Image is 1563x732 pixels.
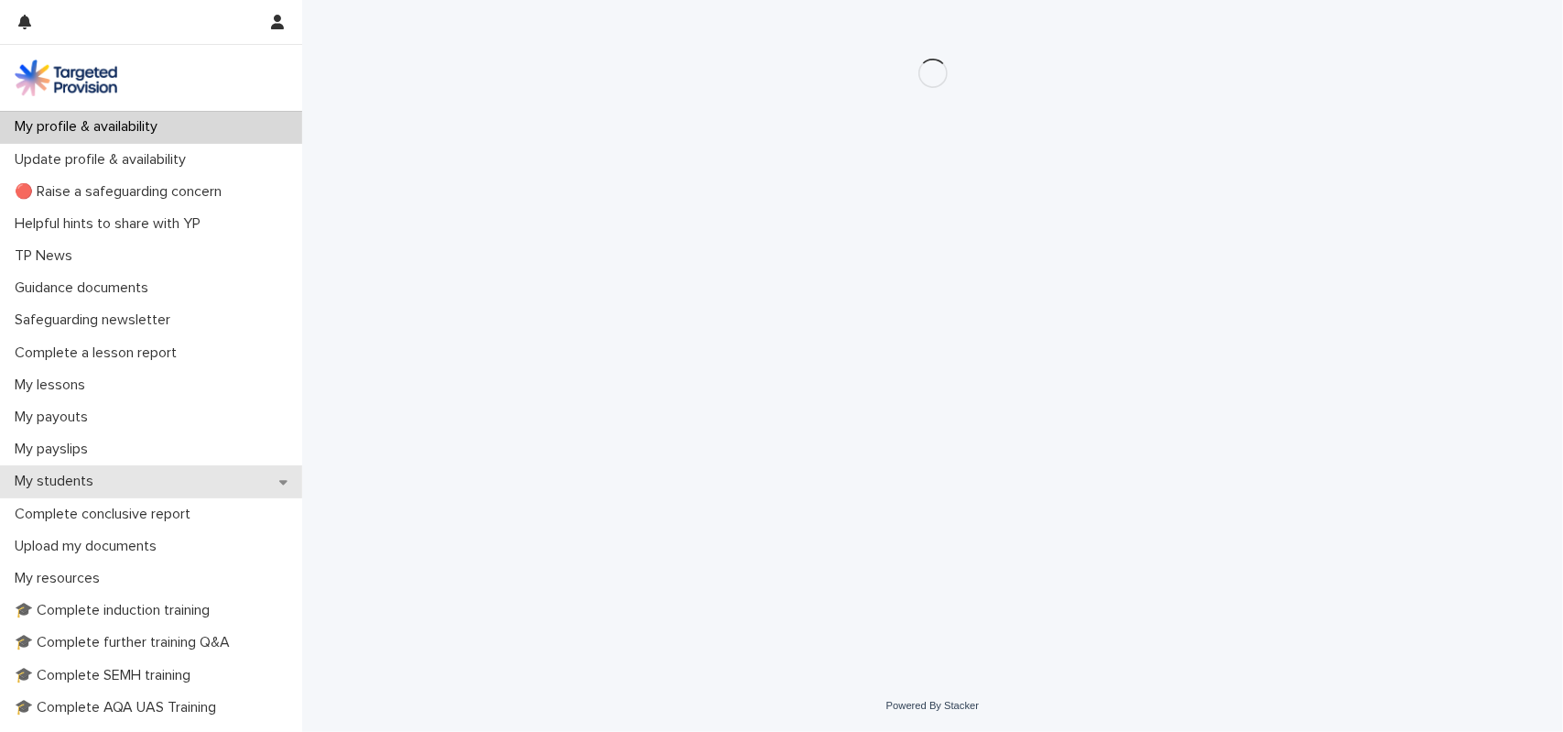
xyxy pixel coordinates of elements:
p: Complete conclusive report [7,506,205,523]
p: Upload my documents [7,538,171,555]
a: Powered By Stacker [886,700,979,711]
p: My students [7,473,108,490]
p: 🎓 Complete SEMH training [7,667,205,684]
p: Update profile & availability [7,151,201,169]
p: 🔴 Raise a safeguarding concern [7,183,236,201]
p: My lessons [7,377,100,394]
p: Guidance documents [7,279,163,297]
p: Complete a lesson report [7,344,191,362]
p: Helpful hints to share with YP [7,215,215,233]
p: My profile & availability [7,118,172,136]
p: 🎓 Complete AQA UAS Training [7,699,231,716]
p: TP News [7,247,87,265]
p: 🎓 Complete further training Q&A [7,634,244,651]
p: My resources [7,570,114,587]
p: My payslips [7,441,103,458]
p: My payouts [7,409,103,426]
p: Safeguarding newsletter [7,311,185,329]
img: M5nRWzHhSzIhMunXDL62 [15,60,117,96]
p: 🎓 Complete induction training [7,602,224,619]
